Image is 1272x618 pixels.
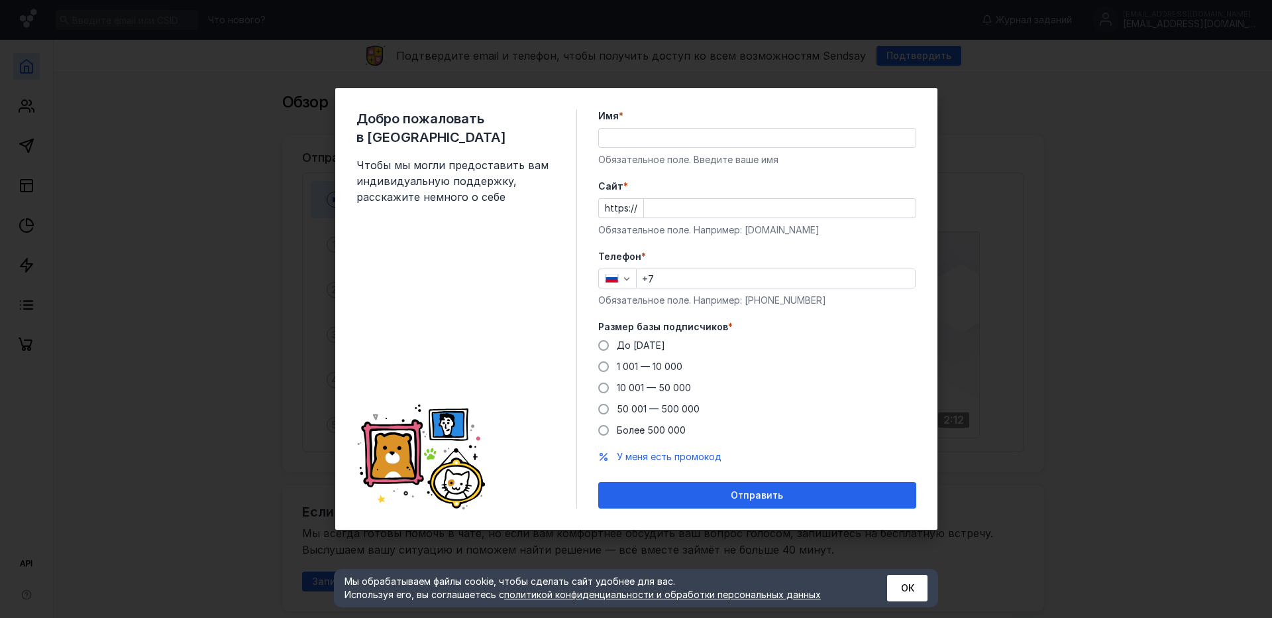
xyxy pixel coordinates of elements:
[617,450,721,463] button: У меня есть промокод
[617,382,691,393] span: 10 001 — 50 000
[598,482,916,509] button: Отправить
[356,157,555,205] span: Чтобы мы могли предоставить вам индивидуальную поддержку, расскажите немного о себе
[344,575,855,601] div: Мы обрабатываем файлы cookie, чтобы сделать сайт удобнее для вас. Используя его, вы соглашаетесь c
[598,109,619,123] span: Имя
[617,340,665,351] span: До [DATE]
[598,180,623,193] span: Cайт
[617,451,721,462] span: У меня есть промокод
[617,403,700,414] span: 50 001 — 500 000
[617,424,686,436] span: Более 500 000
[617,361,682,372] span: 1 001 — 10 000
[598,320,728,334] span: Размер базы подписчиков
[504,589,821,600] a: политикой конфиденциальности и обработки персональных данных
[598,250,641,263] span: Телефон
[731,490,783,501] span: Отправить
[598,223,916,237] div: Обязательное поле. Например: [DOMAIN_NAME]
[887,575,927,601] button: ОК
[356,109,555,147] span: Добро пожаловать в [GEOGRAPHIC_DATA]
[598,294,916,307] div: Обязательное поле. Например: [PHONE_NUMBER]
[598,153,916,166] div: Обязательное поле. Введите ваше имя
